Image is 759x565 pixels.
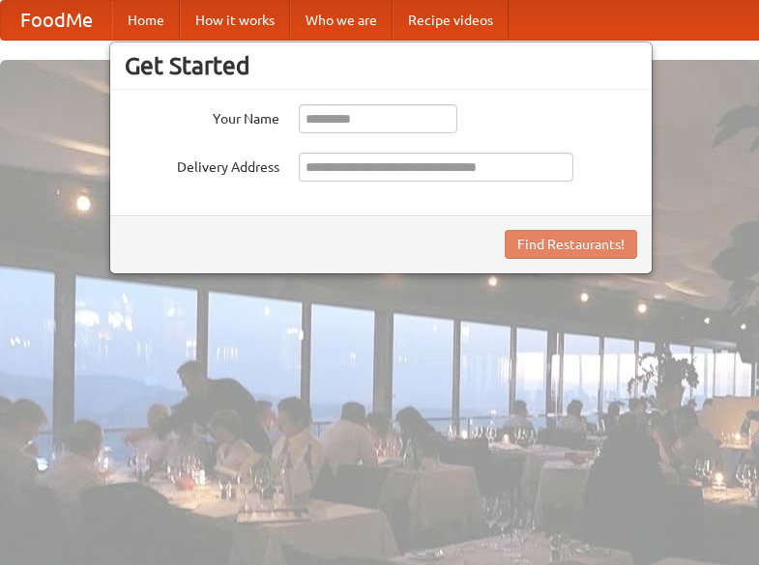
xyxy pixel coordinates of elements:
[112,1,180,40] a: Home
[125,153,279,177] label: Delivery Address
[180,1,290,40] a: How it works
[505,230,637,259] button: Find Restaurants!
[290,1,393,40] a: Who we are
[393,1,509,40] a: Recipe videos
[125,104,279,128] label: Your Name
[1,1,112,40] a: FoodMe
[125,51,637,80] h3: Get Started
